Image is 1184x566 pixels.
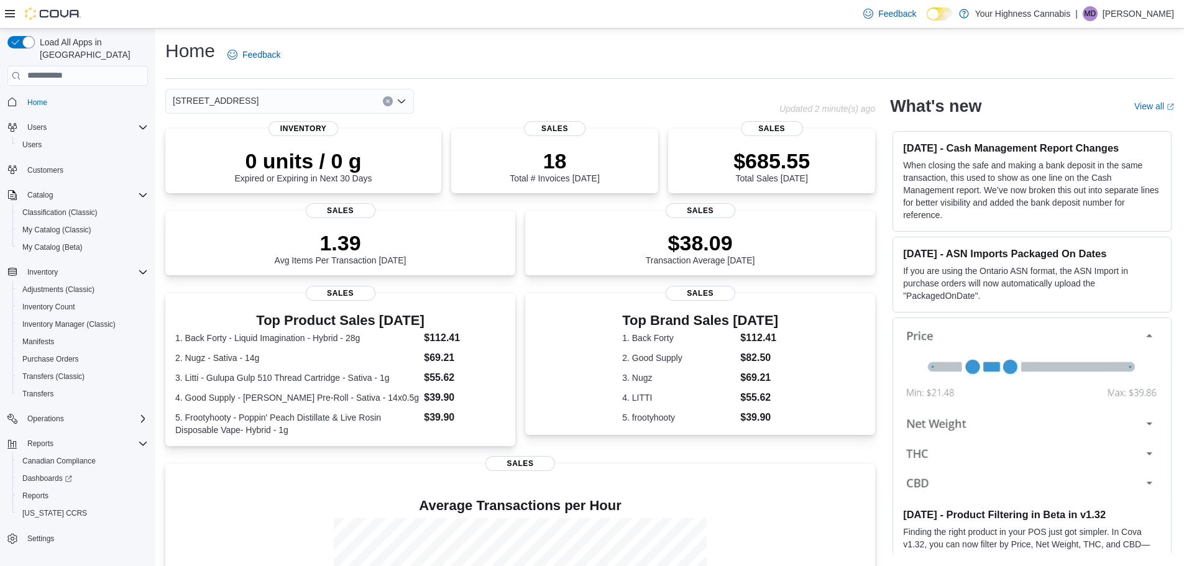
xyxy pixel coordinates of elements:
span: Adjustments (Classic) [17,282,148,297]
button: Classification (Classic) [12,204,153,221]
p: $685.55 [733,148,810,173]
p: 0 units / 0 g [235,148,372,173]
dt: 4. Good Supply - [PERSON_NAME] Pre-Roll - Sativa - 14x0.5g [175,391,419,404]
span: My Catalog (Classic) [17,222,148,237]
dt: 5. Frootyhooty - Poppin' Peach Distillate & Live Rosin Disposable Vape- Hybrid - 1g [175,411,419,436]
span: Reports [27,439,53,449]
p: Updated 2 minute(s) ago [779,104,875,114]
p: Your Highness Cannabis [975,6,1071,21]
button: Settings [2,529,153,547]
span: Transfers [17,386,148,401]
button: Transfers [12,385,153,403]
span: Settings [27,534,54,544]
span: Sales [666,203,735,218]
dt: 2. Nugz - Sativa - 14g [175,352,419,364]
div: Avg Items Per Transaction [DATE] [275,231,406,265]
button: Inventory Manager (Classic) [12,316,153,333]
button: Open list of options [397,96,406,106]
span: Dashboards [17,471,148,486]
h3: Top Brand Sales [DATE] [622,313,778,328]
span: Inventory [22,265,148,280]
span: Purchase Orders [17,352,148,367]
span: Users [27,122,47,132]
span: My Catalog (Beta) [22,242,83,252]
button: Customers [2,161,153,179]
div: Maggie Doucet [1083,6,1098,21]
p: 18 [510,148,599,173]
span: Users [22,140,42,150]
span: Reports [22,491,48,501]
dd: $39.90 [740,410,778,425]
a: Customers [22,163,68,178]
dd: $39.90 [424,390,505,405]
a: Transfers [17,386,58,401]
button: Home [2,93,153,111]
dt: 4. LITTI [622,391,735,404]
h4: Average Transactions per Hour [175,498,865,513]
span: Sales [485,456,555,471]
dt: 5. frootyhooty [622,411,735,424]
a: Feedback [223,42,285,67]
span: Washington CCRS [17,506,148,521]
dt: 3. Litti - Gulupa Gulp 510 Thread Cartridge - Sativa - 1g [175,372,419,384]
div: Transaction Average [DATE] [646,231,755,265]
span: Inventory Count [22,302,75,312]
span: Catalog [27,190,53,200]
h3: [DATE] - Cash Management Report Changes [903,142,1161,154]
div: Expired or Expiring in Next 30 Days [235,148,372,183]
span: Purchase Orders [22,354,79,364]
span: Home [22,94,148,110]
span: My Catalog (Classic) [22,225,91,235]
span: Classification (Classic) [17,205,148,220]
button: Inventory Count [12,298,153,316]
span: Customers [27,165,63,175]
span: Transfers (Classic) [17,369,148,384]
button: Operations [2,410,153,427]
button: Inventory [2,263,153,281]
p: [PERSON_NAME] [1103,6,1174,21]
a: Inventory Count [17,299,80,314]
button: Users [22,120,52,135]
h2: What's new [890,96,981,116]
button: Reports [22,436,58,451]
p: If you are using the Ontario ASN format, the ASN Import in purchase orders will now automatically... [903,265,1161,302]
span: Manifests [17,334,148,349]
span: [STREET_ADDRESS] [173,93,259,108]
button: Operations [22,411,69,426]
a: Inventory Manager (Classic) [17,317,121,332]
h3: Top Product Sales [DATE] [175,313,505,328]
span: Classification (Classic) [22,208,98,217]
a: Classification (Classic) [17,205,103,220]
span: Feedback [878,7,916,20]
span: Settings [22,531,148,546]
h1: Home [165,39,215,63]
span: Load All Apps in [GEOGRAPHIC_DATA] [35,36,148,61]
a: Manifests [17,334,59,349]
button: Users [12,136,153,153]
span: Sales [666,286,735,301]
input: Dark Mode [927,7,953,21]
button: My Catalog (Beta) [12,239,153,256]
a: My Catalog (Beta) [17,240,88,255]
button: Purchase Orders [12,350,153,368]
button: Transfers (Classic) [12,368,153,385]
span: Inventory Manager (Classic) [22,319,116,329]
dd: $112.41 [740,331,778,345]
span: Catalog [22,188,148,203]
button: Inventory [22,265,63,280]
button: Manifests [12,333,153,350]
a: Settings [22,531,59,546]
p: | [1075,6,1078,21]
span: Dashboards [22,473,72,483]
a: Dashboards [12,470,153,487]
a: Canadian Compliance [17,454,101,468]
a: My Catalog (Classic) [17,222,96,237]
span: Sales [306,203,375,218]
div: Total Sales [DATE] [733,148,810,183]
button: Clear input [383,96,393,106]
dd: $82.50 [740,350,778,365]
dd: $55.62 [424,370,505,385]
a: Dashboards [17,471,77,486]
button: Adjustments (Classic) [12,281,153,298]
dt: 2. Good Supply [622,352,735,364]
